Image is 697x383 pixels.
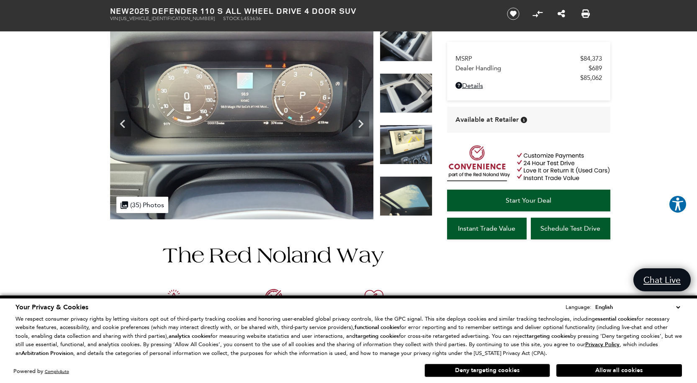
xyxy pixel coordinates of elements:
a: $85,062 [455,74,602,82]
img: New 2025 Pangea Green LAND ROVER S image 26 [380,125,432,165]
button: Compare Vehicle [531,8,544,20]
div: Previous [114,111,131,136]
span: Your Privacy & Cookies [15,303,88,312]
h1: 2025 Defender 110 S All Wheel Drive 4 Door SUV [110,6,493,15]
strong: targeting cookies [355,332,399,340]
a: MSRP $84,373 [455,55,602,62]
span: [US_VEHICLE_IDENTIFICATION_NUMBER] [119,15,215,21]
div: Language: [566,304,592,310]
span: L453636 [241,15,261,21]
a: Chat Live [633,268,691,291]
u: Privacy Policy [585,341,620,348]
strong: New [110,5,129,16]
span: Schedule Test Drive [540,224,600,232]
select: Language Select [593,303,682,312]
strong: analytics cookies [169,332,211,340]
span: Stock: [223,15,241,21]
button: Deny targeting cookies [424,364,550,377]
span: Dealer Handling [455,64,589,72]
img: New 2025 Pangea Green LAND ROVER S image 20 [110,22,373,219]
a: Schedule Test Drive [531,218,610,239]
strong: essential cookies [595,315,637,323]
span: $84,373 [580,55,602,62]
img: New 2025 Pangea Green LAND ROVER S image 25 [380,73,432,113]
img: New 2025 Pangea Green LAND ROVER S image 27 [380,176,432,216]
button: Explore your accessibility options [669,195,687,213]
div: Next [352,111,369,136]
p: We respect consumer privacy rights by letting visitors opt out of third-party tracking cookies an... [15,315,682,358]
a: Instant Trade Value [447,218,527,239]
strong: Arbitration Provision [21,350,73,357]
div: Vehicle is in stock and ready for immediate delivery. Due to demand, availability is subject to c... [521,117,527,123]
span: MSRP [455,55,580,62]
a: Start Your Deal [447,190,610,211]
span: $85,062 [580,74,602,82]
button: Save vehicle [504,7,522,21]
a: Details [455,82,602,90]
button: Allow all cookies [556,364,682,377]
strong: targeting cookies [527,332,570,340]
iframe: YouTube video player [447,244,610,375]
span: Chat Live [639,274,685,285]
span: Available at Retailer [455,115,519,124]
span: Instant Trade Value [458,224,515,232]
a: Dealer Handling $689 [455,64,602,72]
span: Start Your Deal [506,196,551,204]
div: Powered by [13,369,69,374]
span: VIN: [110,15,119,21]
a: Print this New 2025 Defender 110 S All Wheel Drive 4 Door SUV [581,9,590,19]
a: Share this New 2025 Defender 110 S All Wheel Drive 4 Door SUV [558,9,565,19]
strong: functional cookies [355,324,399,331]
a: ComplyAuto [45,369,69,374]
img: New 2025 Pangea Green LAND ROVER S image 24 [380,22,432,62]
div: (35) Photos [116,197,168,213]
aside: Accessibility Help Desk [669,195,687,215]
span: $689 [589,64,602,72]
